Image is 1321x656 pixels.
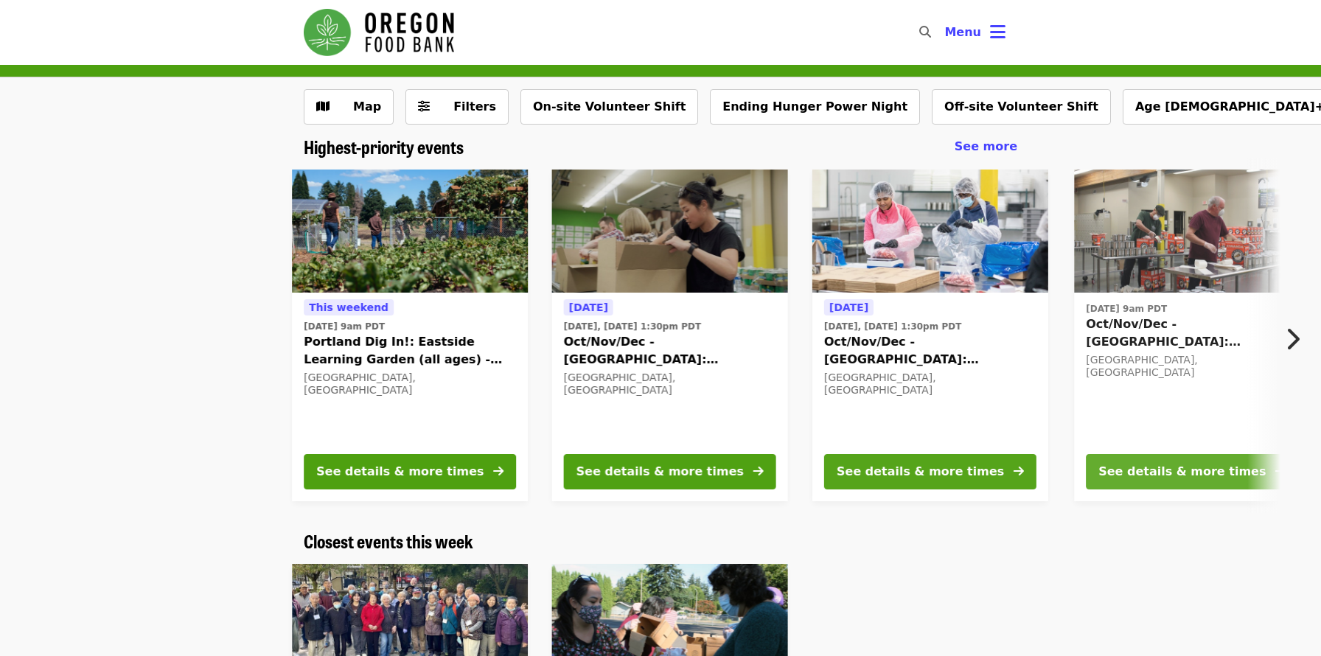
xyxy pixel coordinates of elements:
[493,464,503,478] i: arrow-right icon
[304,133,464,159] span: Highest-priority events
[955,139,1017,153] span: See more
[1098,463,1266,481] div: See details & more times
[1285,325,1300,353] i: chevron-right icon
[710,89,920,125] button: Ending Hunger Power Night
[292,531,1029,552] div: Closest events this week
[933,15,1017,50] button: Toggle account menu
[292,136,1029,158] div: Highest-priority events
[564,371,776,397] div: [GEOGRAPHIC_DATA], [GEOGRAPHIC_DATA]
[552,170,788,293] img: Oct/Nov/Dec - Portland: Repack/Sort (age 8+) organized by Oregon Food Bank
[564,454,776,489] button: See details & more times
[405,89,509,125] button: Filters (0 selected)
[940,15,952,50] input: Search
[576,463,744,481] div: See details & more times
[520,89,698,125] button: On-site Volunteer Shift
[353,100,381,114] span: Map
[919,25,931,39] i: search icon
[453,100,496,114] span: Filters
[316,463,484,481] div: See details & more times
[812,170,1048,293] img: Oct/Nov/Dec - Beaverton: Repack/Sort (age 10+) organized by Oregon Food Bank
[1272,318,1321,360] button: Next item
[1086,302,1167,315] time: [DATE] 9am PDT
[304,454,516,489] button: See details & more times
[1086,354,1298,379] div: [GEOGRAPHIC_DATA], [GEOGRAPHIC_DATA]
[824,371,1036,397] div: [GEOGRAPHIC_DATA], [GEOGRAPHIC_DATA]
[1014,464,1024,478] i: arrow-right icon
[304,333,516,369] span: Portland Dig In!: Eastside Learning Garden (all ages) - Aug/Sept/Oct
[1086,315,1298,351] span: Oct/Nov/Dec - [GEOGRAPHIC_DATA]: Repack/Sort (age [DEMOGRAPHIC_DATA]+)
[1086,454,1298,489] button: See details & more times
[753,464,764,478] i: arrow-right icon
[564,320,701,333] time: [DATE], [DATE] 1:30pm PDT
[824,320,961,333] time: [DATE], [DATE] 1:30pm PDT
[309,301,388,313] span: This weekend
[304,136,464,158] a: Highest-priority events
[304,528,473,554] span: Closest events this week
[932,89,1111,125] button: Off-site Volunteer Shift
[1074,170,1310,501] a: See details for "Oct/Nov/Dec - Portland: Repack/Sort (age 16+)"
[304,371,516,397] div: [GEOGRAPHIC_DATA], [GEOGRAPHIC_DATA]
[304,320,385,333] time: [DATE] 9am PDT
[1074,170,1310,293] img: Oct/Nov/Dec - Portland: Repack/Sort (age 16+) organized by Oregon Food Bank
[944,25,981,39] span: Menu
[829,301,868,313] span: [DATE]
[824,333,1036,369] span: Oct/Nov/Dec - [GEOGRAPHIC_DATA]: Repack/Sort (age [DEMOGRAPHIC_DATA]+)
[304,9,454,56] img: Oregon Food Bank - Home
[292,170,528,293] img: Portland Dig In!: Eastside Learning Garden (all ages) - Aug/Sept/Oct organized by Oregon Food Bank
[955,138,1017,156] a: See more
[552,170,788,501] a: See details for "Oct/Nov/Dec - Portland: Repack/Sort (age 8+)"
[418,100,430,114] i: sliders-h icon
[316,100,330,114] i: map icon
[812,170,1048,501] a: See details for "Oct/Nov/Dec - Beaverton: Repack/Sort (age 10+)"
[292,170,528,501] a: See details for "Portland Dig In!: Eastside Learning Garden (all ages) - Aug/Sept/Oct"
[569,301,608,313] span: [DATE]
[824,454,1036,489] button: See details & more times
[304,531,473,552] a: Closest events this week
[564,333,776,369] span: Oct/Nov/Dec - [GEOGRAPHIC_DATA]: Repack/Sort (age [DEMOGRAPHIC_DATA]+)
[837,463,1004,481] div: See details & more times
[990,21,1005,43] i: bars icon
[304,89,394,125] button: Show map view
